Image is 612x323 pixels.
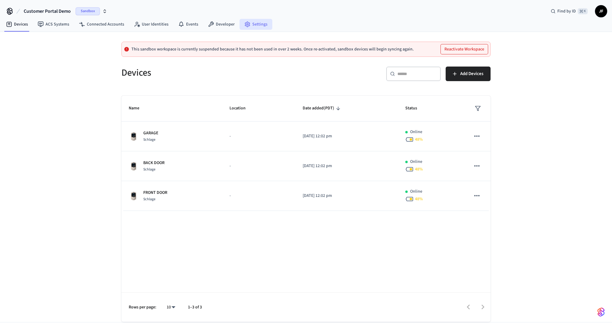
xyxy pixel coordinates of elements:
[415,166,423,172] span: 48 %
[121,67,302,79] h5: Devices
[33,19,74,30] a: ACS Systems
[415,196,423,202] span: 48 %
[446,67,491,81] button: Add Devices
[129,191,138,201] img: Schlage Sense Smart Deadbolt with Camelot Trim, Front
[143,160,165,166] p: BACK DOOR
[229,163,288,169] p: -
[173,19,203,30] a: Events
[578,8,588,14] span: ⌘ K
[410,129,422,135] p: Online
[143,137,155,142] span: Schlage
[24,8,71,15] span: Customer Portal Demo
[229,193,288,199] p: -
[303,163,391,169] p: [DATE] 12:02 pm
[303,133,391,139] p: [DATE] 12:02 pm
[121,96,491,211] table: sticky table
[597,307,605,317] img: SeamLogoGradient.69752ec5.svg
[595,5,607,17] button: JF
[143,190,167,196] p: FRONT DOOR
[129,19,173,30] a: User Identities
[410,188,422,195] p: Online
[441,44,488,54] button: Reactivate Workspace
[76,7,100,15] span: Sandbox
[1,19,33,30] a: Devices
[229,133,288,139] p: -
[143,197,155,202] span: Schlage
[596,6,607,17] span: JF
[303,193,391,199] p: [DATE] 12:02 pm
[303,104,342,113] span: Date added(PDT)
[410,159,422,165] p: Online
[129,104,147,113] span: Name
[143,167,155,172] span: Schlage
[546,6,593,17] div: Find by ID⌘ K
[415,136,423,143] span: 48 %
[203,19,240,30] a: Developer
[164,303,178,312] div: 10
[74,19,129,30] a: Connected Accounts
[129,161,138,171] img: Schlage Sense Smart Deadbolt with Camelot Trim, Front
[229,104,253,113] span: Location
[460,70,483,78] span: Add Devices
[131,47,414,52] p: This sandbox workspace is currently suspended because it has not been used in over 2 weeks. Once ...
[143,130,158,136] p: GARAGE
[240,19,272,30] a: Settings
[188,304,202,311] p: 1–3 of 3
[129,304,156,311] p: Rows per page:
[129,132,138,141] img: Schlage Sense Smart Deadbolt with Camelot Trim, Front
[557,8,576,14] span: Find by ID
[405,104,425,113] span: Status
